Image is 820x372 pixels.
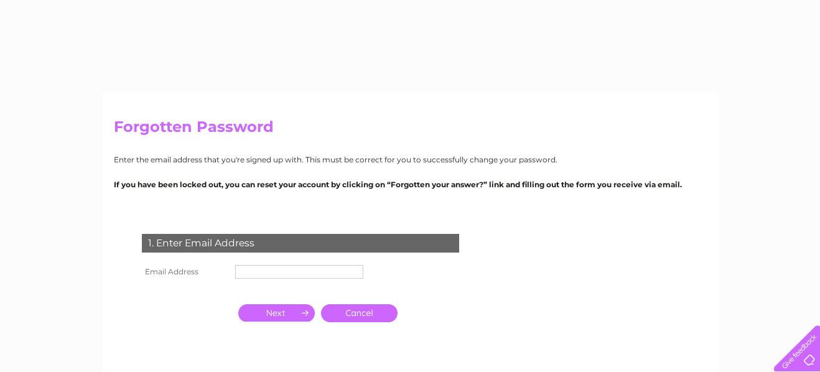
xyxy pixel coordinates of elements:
[321,304,398,322] a: Cancel
[114,179,706,190] p: If you have been locked out, you can reset your account by clicking on “Forgotten your answer?” l...
[142,234,459,253] div: 1. Enter Email Address
[114,118,706,142] h2: Forgotten Password
[139,262,232,282] th: Email Address
[114,154,706,165] p: Enter the email address that you're signed up with. This must be correct for you to successfully ...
